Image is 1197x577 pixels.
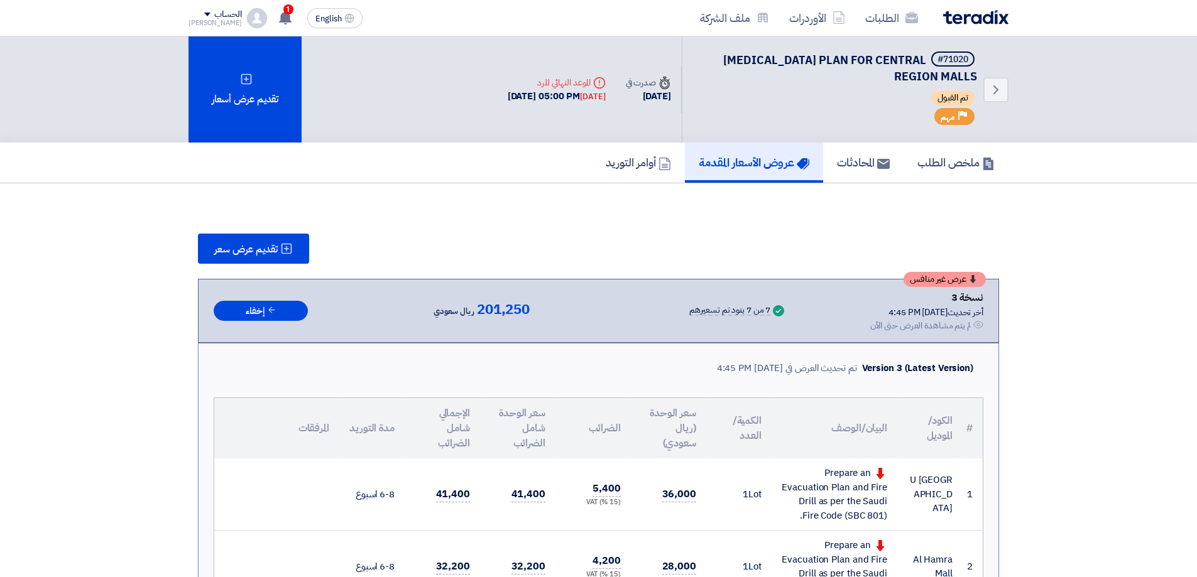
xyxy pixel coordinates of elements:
[910,275,966,284] span: عرض غير منافس
[593,481,621,497] span: 5,400
[870,289,983,306] div: نسخة 3
[626,89,671,104] div: [DATE]
[837,155,890,170] h5: المحادثات
[743,559,748,573] span: 1
[480,398,555,458] th: سعر الوحدة شامل الضرائب
[436,559,470,574] span: 32,200
[917,155,995,170] h5: ملخص الطلب
[555,398,631,458] th: الضرائب
[897,398,963,458] th: الكود/الموديل
[941,111,955,123] span: مهم
[508,89,606,104] div: [DATE] 05:00 PM
[855,3,928,33] a: الطلبات
[283,4,293,14] span: 1
[405,398,480,458] th: الإجمالي شامل الضرائب
[189,36,302,143] div: تقديم عرض أسعار
[706,458,772,531] td: Lot
[782,466,887,522] div: Prepare an Evacuation Plan and Fire Drill as per the Saudi Fire Code (SBC 801).
[689,306,770,316] div: 7 من 7 بنود تم تسعيرهم
[339,458,405,531] td: 6-8 اسبوع
[511,487,545,502] span: 41,400
[511,559,545,574] span: 32,200
[723,51,977,85] span: [MEDICAL_DATA] PLAN FOR CENTRAL REGION MALLS
[937,55,968,64] div: #71020
[662,559,696,574] span: 28,000
[214,244,278,254] span: تقديم عرض سعر
[436,487,470,502] span: 41,400
[717,361,857,375] div: تم تحديث العرض في [DATE] 4:45 PM
[214,398,339,458] th: المرفقات
[904,143,1008,183] a: ملخص الطلب
[931,90,975,105] span: تم القبول
[566,497,621,508] div: (15 %) VAT
[631,398,706,458] th: سعر الوحدة (ريال سعودي)
[963,458,983,531] td: 1
[307,8,363,28] button: English
[189,19,242,26] div: [PERSON_NAME]
[697,51,977,84] h5: EMERGENCY EVACUATION PLAN FOR CENTRAL REGION MALLS
[434,304,474,319] span: ريال سعودي
[743,487,748,501] span: 1
[779,3,855,33] a: الأوردرات
[214,9,241,20] div: الحساب
[593,553,621,569] span: 4,200
[508,76,606,89] div: الموعد النهائي للرد
[943,10,1008,24] img: Teradix logo
[214,301,308,321] button: إخفاء
[685,143,823,183] a: عروض الأسعار المقدمة
[477,302,530,317] span: 201,250
[963,398,983,458] th: #
[315,14,342,23] span: English
[198,234,309,264] button: تقديم عرض سعر
[870,306,983,319] div: أخر تحديث [DATE] 4:45 PM
[772,398,897,458] th: البيان/الوصف
[699,155,809,170] h5: عروض الأسعار المقدمة
[706,398,772,458] th: الكمية/العدد
[870,319,971,332] div: لم يتم مشاهدة العرض حتى الآن
[662,487,696,502] span: 36,000
[626,76,671,89] div: صدرت في
[690,3,779,33] a: ملف الشركة
[606,155,671,170] h5: أوامر التوريد
[247,8,267,28] img: profile_test.png
[823,143,904,183] a: المحادثات
[580,90,605,103] div: [DATE]
[339,398,405,458] th: مدة التوريد
[862,361,973,375] div: Version 3 (Latest Version)
[592,143,685,183] a: أوامر التوريد
[897,458,963,531] td: U [GEOGRAPHIC_DATA]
